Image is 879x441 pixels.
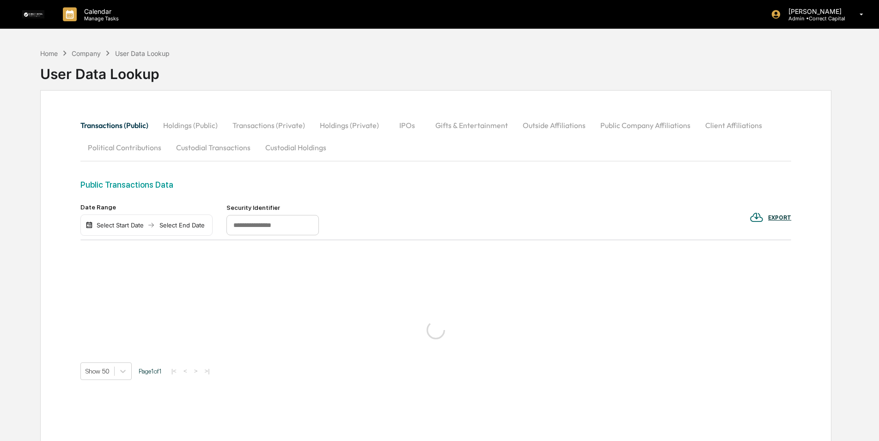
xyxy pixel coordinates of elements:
[201,367,212,375] button: >|
[750,210,763,224] img: EXPORT
[40,58,170,82] div: User Data Lookup
[95,221,146,229] div: Select Start Date
[593,114,698,136] button: Public Company Affiliations
[72,49,101,57] div: Company
[80,114,792,159] div: secondary tabs example
[80,203,213,211] div: Date Range
[80,114,156,136] button: Transactions (Public)
[781,7,846,15] p: [PERSON_NAME]
[147,221,155,229] img: arrow right
[115,49,170,57] div: User Data Lookup
[258,136,334,159] button: Custodial Holdings
[40,49,58,57] div: Home
[428,114,515,136] button: Gifts & Entertainment
[225,114,312,136] button: Transactions (Private)
[386,114,428,136] button: IPOs
[139,367,162,375] span: Page 1 of 1
[312,114,386,136] button: Holdings (Private)
[77,7,123,15] p: Calendar
[698,114,769,136] button: Client Affiliations
[157,221,208,229] div: Select End Date
[181,367,190,375] button: <
[80,180,792,190] div: Public Transactions Data
[77,15,123,22] p: Manage Tasks
[515,114,593,136] button: Outside Affiliations
[226,204,319,211] div: Security Identifier
[169,367,179,375] button: |<
[85,221,93,229] img: calendar
[169,136,258,159] button: Custodial Transactions
[781,15,846,22] p: Admin • Correct Capital
[156,114,225,136] button: Holdings (Public)
[22,10,44,18] img: logo
[80,136,169,159] button: Political Contributions
[191,367,201,375] button: >
[768,214,791,221] div: EXPORT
